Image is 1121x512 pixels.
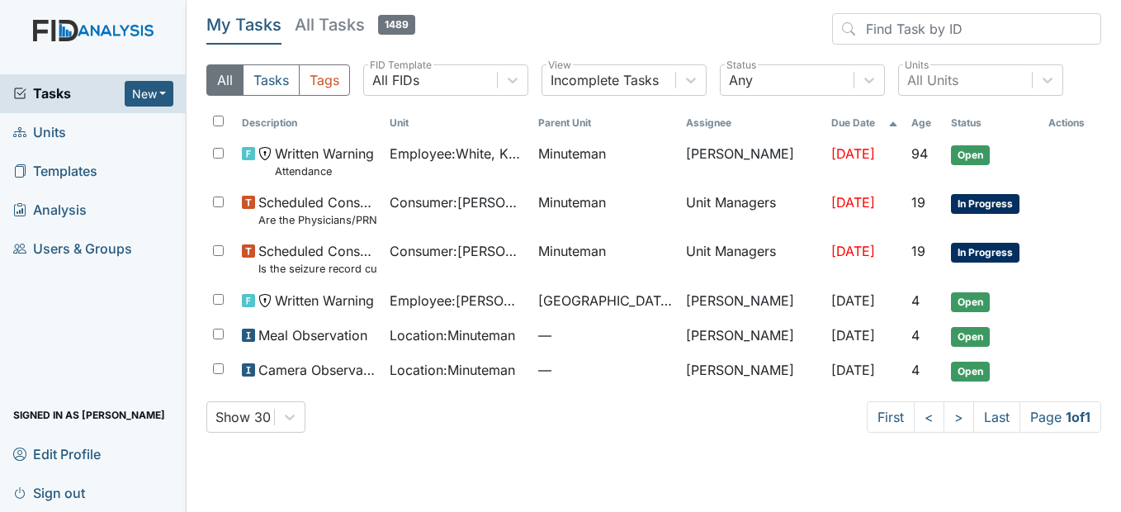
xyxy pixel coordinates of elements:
th: Toggle SortBy [825,109,905,137]
button: New [125,81,174,107]
span: Minuteman [538,241,606,261]
button: Tags [299,64,350,96]
span: 1489 [378,15,415,35]
span: Consumer : [PERSON_NAME] [390,192,524,212]
div: Any [729,70,753,90]
nav: task-pagination [867,401,1101,433]
span: Meal Observation [258,325,367,345]
span: Employee : [PERSON_NAME] [390,291,524,311]
div: All Units [907,70,958,90]
th: Actions [1042,109,1101,137]
span: Consumer : [PERSON_NAME] [390,241,524,261]
span: [DATE] [831,145,875,162]
th: Assignee [679,109,825,137]
td: [PERSON_NAME] [679,284,825,319]
span: Scheduled Consumer Chart Review Are the Physicians/PRN orders updated every 90 days? [258,192,376,228]
small: Is the seizure record current? [258,261,376,277]
span: 4 [911,327,920,344]
span: In Progress [951,194,1019,214]
small: Are the Physicians/PRN orders updated every 90 days? [258,212,376,228]
span: [DATE] [831,194,875,211]
button: All [206,64,244,96]
span: Written Warning Attendance [275,144,374,179]
span: Page [1019,401,1101,433]
span: Camera Observation [258,360,376,380]
span: 19 [911,243,925,259]
div: All FIDs [372,70,419,90]
div: Incomplete Tasks [551,70,659,90]
th: Toggle SortBy [383,109,531,137]
a: Last [973,401,1020,433]
span: Sign out [13,480,85,505]
span: Open [951,362,990,382]
span: [DATE] [831,327,875,344]
span: Users & Groups [13,236,132,262]
strong: 1 of 1 [1066,409,1090,425]
span: [DATE] [831,362,875,378]
td: [PERSON_NAME] [679,353,825,388]
span: — [538,325,673,345]
span: 19 [911,194,925,211]
span: Open [951,145,990,165]
a: Tasks [13,83,125,103]
span: Minuteman [538,144,606,164]
span: Units [13,120,66,145]
span: [DATE] [831,243,875,259]
span: Location : Minuteman [390,360,515,380]
td: Unit Managers [679,235,825,283]
span: Minuteman [538,192,606,212]
span: 4 [911,362,920,378]
a: < [914,401,944,433]
a: First [867,401,915,433]
span: Edit Profile [13,441,101,467]
h5: All Tasks [295,13,415,36]
input: Find Task by ID [832,13,1101,45]
div: Type filter [206,64,350,96]
th: Toggle SortBy [235,109,383,137]
a: > [944,401,974,433]
span: Open [951,292,990,312]
span: Templates [13,159,97,184]
span: 94 [911,145,928,162]
td: [PERSON_NAME] [679,319,825,353]
button: Tasks [243,64,300,96]
span: Open [951,327,990,347]
span: Written Warning [275,291,374,311]
span: 4 [911,292,920,309]
span: [GEOGRAPHIC_DATA] [538,291,673,311]
span: In Progress [951,243,1019,263]
span: Analysis [13,197,87,223]
span: Signed in as [PERSON_NAME] [13,402,165,428]
td: [PERSON_NAME] [679,137,825,186]
input: Toggle All Rows Selected [213,116,224,126]
th: Toggle SortBy [905,109,944,137]
span: Location : Minuteman [390,325,515,345]
span: — [538,360,673,380]
td: Unit Managers [679,186,825,235]
span: [DATE] [831,292,875,309]
th: Toggle SortBy [944,109,1042,137]
small: Attendance [275,164,374,179]
h5: My Tasks [206,13,281,36]
span: Scheduled Consumer Chart Review Is the seizure record current? [258,241,376,277]
span: Employee : White, Khahliya [390,144,524,164]
div: Show 30 [215,407,271,427]
th: Toggle SortBy [532,109,679,137]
